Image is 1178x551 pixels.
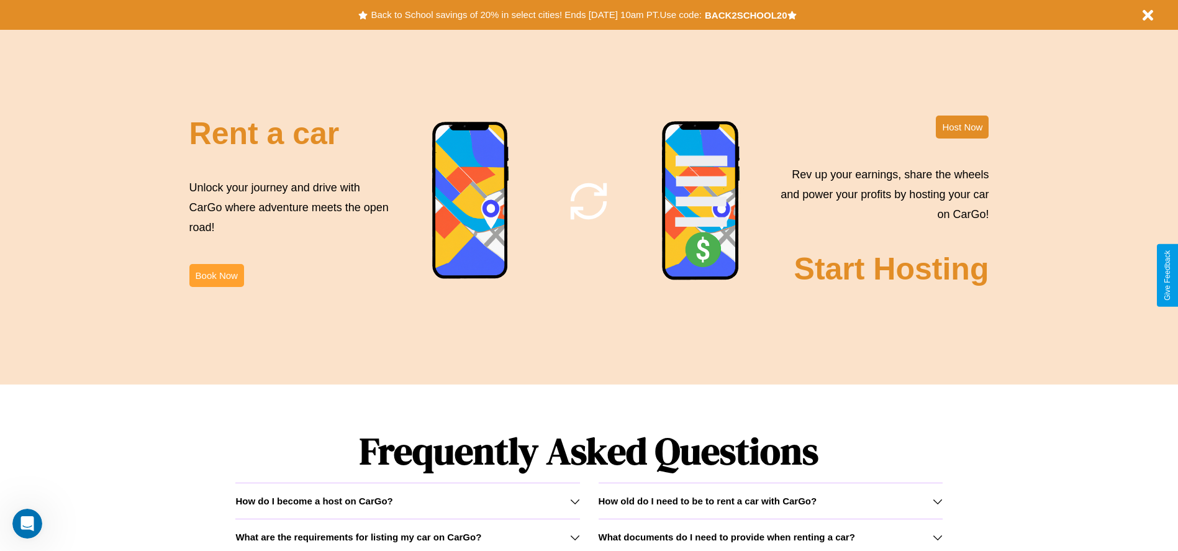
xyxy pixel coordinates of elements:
[599,532,855,542] h3: What documents do I need to provide when renting a car?
[235,419,942,483] h1: Frequently Asked Questions
[432,121,510,281] img: phone
[368,6,704,24] button: Back to School savings of 20% in select cities! Ends [DATE] 10am PT.Use code:
[705,10,787,20] b: BACK2SCHOOL20
[235,496,392,506] h3: How do I become a host on CarGo?
[773,165,989,225] p: Rev up your earnings, share the wheels and power your profits by hosting your car on CarGo!
[189,178,393,238] p: Unlock your journey and drive with CarGo where adventure meets the open road!
[661,121,741,282] img: phone
[12,509,42,539] iframe: Intercom live chat
[794,251,989,287] h2: Start Hosting
[235,532,481,542] h3: What are the requirements for listing my car on CarGo?
[936,116,989,139] button: Host Now
[189,116,340,152] h2: Rent a car
[1163,250,1172,301] div: Give Feedback
[189,264,244,287] button: Book Now
[599,496,817,506] h3: How old do I need to be to rent a car with CarGo?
